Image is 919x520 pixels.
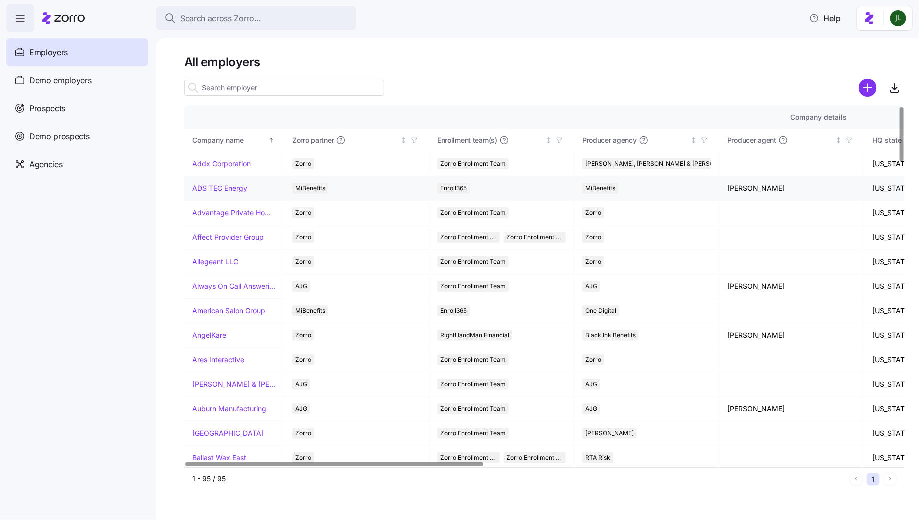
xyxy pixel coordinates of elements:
span: Black Ink Benefits [585,330,636,341]
span: Zorro [295,428,311,439]
span: Zorro Enrollment Team [440,379,506,390]
span: AJG [295,281,307,292]
a: [GEOGRAPHIC_DATA] [192,428,264,438]
span: Zorro Enrollment Team [440,207,506,218]
span: Zorro Enrollment Experts [507,452,563,463]
a: Always On Call Answering Service [192,281,276,291]
span: Zorro Enrollment Team [440,232,497,243]
a: Ballast Wax East [192,453,246,463]
span: Zorro [295,452,311,463]
span: AJG [585,281,597,292]
td: [PERSON_NAME] [719,323,864,348]
a: Advantage Private Home Care [192,208,276,218]
span: Zorro [295,207,311,218]
span: Demo prospects [29,130,90,143]
span: Zorro Enrollment Team [440,256,506,267]
img: d9b9d5af0451fe2f8c405234d2cf2198 [890,10,906,26]
a: Addx Corporation [192,159,251,169]
span: Zorro [295,256,311,267]
a: Agencies [6,150,148,178]
button: Help [801,8,849,28]
h1: All employers [184,54,905,70]
a: Demo employers [6,66,148,94]
span: Zorro Enrollment Team [440,452,497,463]
span: [PERSON_NAME] [585,428,634,439]
span: MiBenefits [295,183,325,194]
span: Zorro Enrollment Team [440,428,506,439]
td: [PERSON_NAME] [719,397,864,421]
span: Help [809,12,841,24]
th: Producer agentNot sorted [719,129,864,152]
span: Zorro [295,232,311,243]
span: Zorro Enrollment Team [440,158,506,169]
span: Agencies [29,158,62,171]
span: Zorro [585,256,601,267]
button: Search across Zorro... [156,6,356,30]
a: Ares Interactive [192,355,244,365]
th: Zorro partnerNot sorted [284,129,429,152]
span: Zorro [585,354,601,365]
a: Prospects [6,94,148,122]
span: Zorro Enrollment Team [440,403,506,414]
a: AngelKare [192,330,226,340]
button: Next page [884,473,897,486]
th: Producer agencyNot sorted [574,129,719,152]
span: Zorro Enrollment Experts [507,232,563,243]
input: Search employer [184,80,384,96]
span: Enrollment team(s) [437,135,497,145]
span: Employers [29,46,68,59]
a: American Salon Group [192,306,265,316]
a: Auburn Manufacturing [192,404,266,414]
a: Affect Provider Group [192,232,264,242]
span: Zorro partner [292,135,334,145]
span: Zorro [585,232,601,243]
span: Enroll365 [440,305,467,316]
td: [PERSON_NAME] [719,274,864,299]
svg: add icon [859,79,877,97]
span: RightHandMan Financial [440,330,509,341]
span: Prospects [29,102,65,115]
a: ADS TEC Energy [192,183,247,193]
span: RTA Risk [585,452,610,463]
span: AJG [295,379,307,390]
span: [PERSON_NAME], [PERSON_NAME] & [PERSON_NAME] [585,158,741,169]
span: One Digital [585,305,616,316]
td: [PERSON_NAME] [719,176,864,201]
div: 1 - 95 / 95 [192,474,846,484]
span: MiBenefits [585,183,615,194]
span: Zorro [585,207,601,218]
div: Company name [192,135,266,146]
span: Search across Zorro... [180,12,261,25]
th: Enrollment team(s)Not sorted [429,129,574,152]
a: [PERSON_NAME] & [PERSON_NAME]'s [192,379,276,389]
div: Not sorted [690,137,697,144]
span: Enroll365 [440,183,467,194]
span: Zorro [295,330,311,341]
span: Zorro Enrollment Team [440,354,506,365]
span: Demo employers [29,74,92,87]
div: Not sorted [835,137,842,144]
span: Zorro Enrollment Team [440,281,506,292]
div: Not sorted [400,137,407,144]
button: Previous page [850,473,863,486]
span: Producer agent [727,135,776,145]
a: Allegeant LLC [192,257,238,267]
div: Sorted ascending [268,137,275,144]
div: Not sorted [545,137,552,144]
span: Producer agency [582,135,637,145]
a: Demo prospects [6,122,148,150]
span: Zorro [295,354,311,365]
a: Employers [6,38,148,66]
th: Company nameSorted ascending [184,129,284,152]
span: AJG [295,403,307,414]
span: AJG [585,403,597,414]
span: AJG [585,379,597,390]
button: 1 [867,473,880,486]
span: Zorro [295,158,311,169]
span: MiBenefits [295,305,325,316]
